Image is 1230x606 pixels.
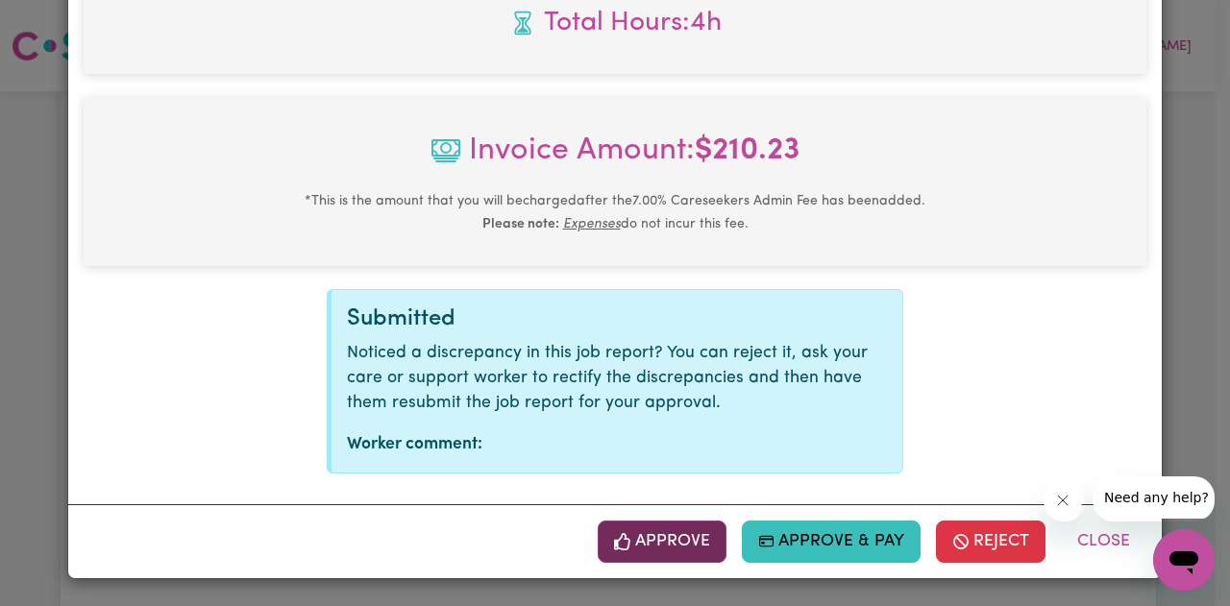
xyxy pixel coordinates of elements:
p: Noticed a discrepancy in this job report? You can reject it, ask your care or support worker to r... [347,341,887,417]
u: Expenses [563,217,621,231]
button: Close [1061,521,1146,563]
span: Submitted [347,307,455,330]
button: Reject [936,521,1045,563]
button: Approve & Pay [742,521,922,563]
strong: Worker comment: [347,436,482,452]
span: Invoice Amount: [99,128,1131,189]
b: Please note: [482,217,559,231]
small: This is the amount that you will be charged after the 7.00 % Careseekers Admin Fee has been added... [305,194,925,231]
iframe: Button to launch messaging window [1153,529,1215,591]
iframe: Close message [1044,481,1085,522]
b: $ 210.23 [695,135,799,166]
iframe: Message from company [1093,476,1215,521]
button: Approve [598,521,726,563]
span: Total hours worked: 4 hours [99,3,1131,43]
